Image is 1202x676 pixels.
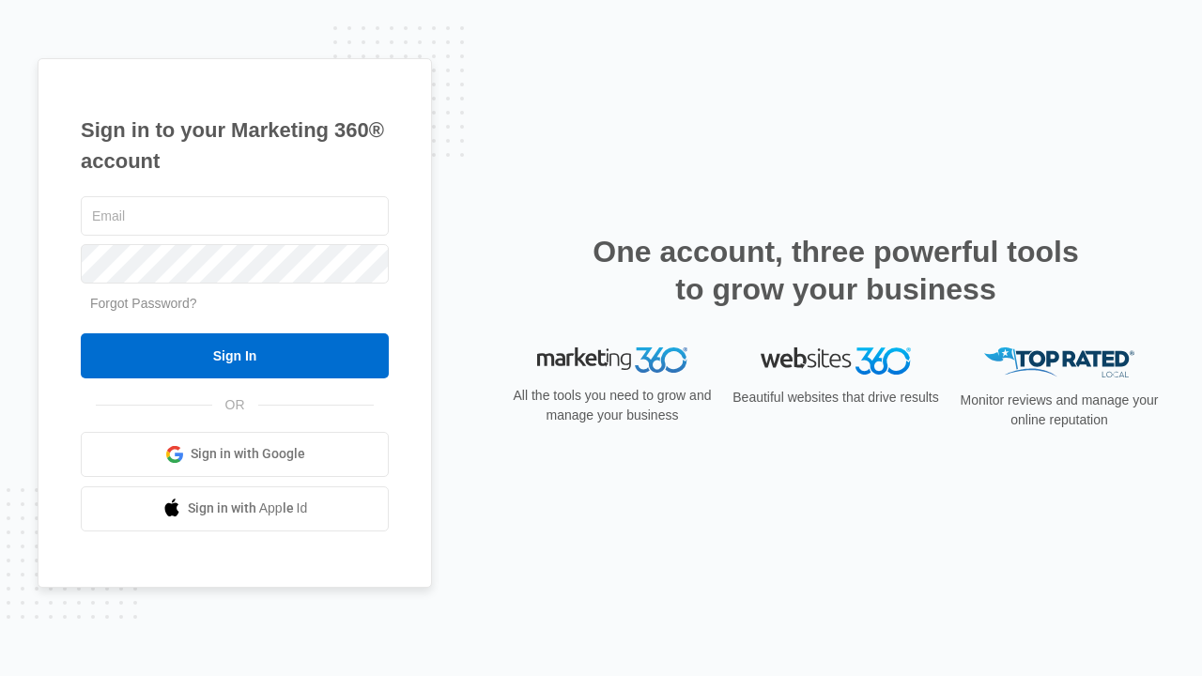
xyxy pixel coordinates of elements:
[587,233,1085,308] h2: One account, three powerful tools to grow your business
[81,486,389,531] a: Sign in with Apple Id
[81,333,389,378] input: Sign In
[984,347,1134,378] img: Top Rated Local
[81,115,389,177] h1: Sign in to your Marketing 360® account
[731,388,941,407] p: Beautiful websites that drive results
[212,395,258,415] span: OR
[761,347,911,375] img: Websites 360
[90,296,197,311] a: Forgot Password?
[188,499,308,518] span: Sign in with Apple Id
[507,386,717,425] p: All the tools you need to grow and manage your business
[537,347,687,374] img: Marketing 360
[81,196,389,236] input: Email
[81,432,389,477] a: Sign in with Google
[954,391,1164,430] p: Monitor reviews and manage your online reputation
[191,444,305,464] span: Sign in with Google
